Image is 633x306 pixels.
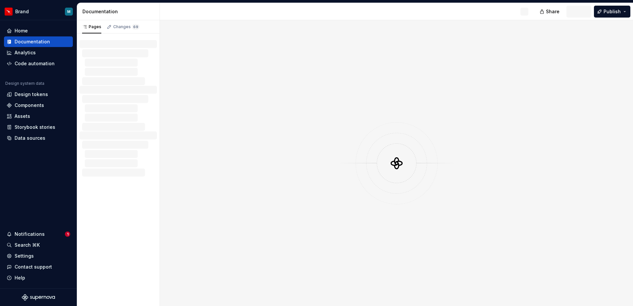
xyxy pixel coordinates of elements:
button: Search ⌘K [4,240,73,250]
div: Search ⌘K [15,242,40,248]
div: Changes [113,24,139,29]
a: Analytics [4,47,73,58]
div: Pages [82,24,101,29]
span: Share [546,8,560,15]
div: Data sources [15,135,45,141]
a: Documentation [4,36,73,47]
div: Design system data [5,81,44,86]
button: Notifications1 [4,229,73,239]
div: Home [15,27,28,34]
img: 6b187050-a3ed-48aa-8485-808e17fcee26.png [5,8,13,16]
button: Publish [594,6,630,18]
div: Notifications [15,231,45,237]
a: Components [4,100,73,111]
button: Help [4,273,73,283]
div: Documentation [82,8,157,15]
button: Share [536,6,564,18]
span: Publish [604,8,621,15]
div: Assets [15,113,30,120]
button: BrandM [1,4,75,19]
span: 1 [65,231,70,237]
div: Design tokens [15,91,48,98]
button: Contact support [4,262,73,272]
a: Code automation [4,58,73,69]
div: M [67,9,71,14]
a: Data sources [4,133,73,143]
div: Settings [15,253,34,259]
a: Design tokens [4,89,73,100]
span: 69 [132,24,139,29]
svg: Supernova Logo [22,294,55,301]
div: Documentation [15,38,50,45]
div: Analytics [15,49,36,56]
a: Assets [4,111,73,122]
a: Settings [4,251,73,261]
div: Help [15,275,25,281]
a: Home [4,25,73,36]
a: Storybook stories [4,122,73,132]
div: Brand [15,8,29,15]
div: Components [15,102,44,109]
div: Code automation [15,60,55,67]
div: Storybook stories [15,124,55,130]
div: Contact support [15,264,52,270]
